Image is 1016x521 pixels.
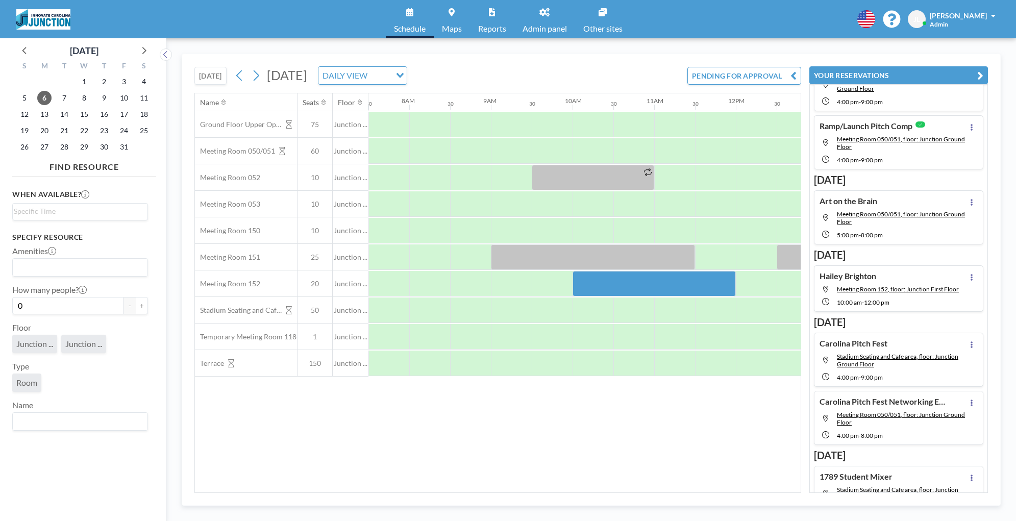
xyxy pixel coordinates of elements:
span: 1 [298,332,332,341]
span: Meeting Room 050/051, floor: Junction Ground Floor [837,411,965,426]
img: organization-logo [16,9,70,30]
span: 4:00 PM [837,374,859,381]
input: Search for option [14,206,142,217]
div: 12PM [728,97,745,105]
span: Wednesday, October 22, 2025 [77,123,91,138]
span: Thursday, October 9, 2025 [97,91,111,105]
span: 10 [298,173,332,182]
span: Junction ... [333,332,368,341]
div: Search for option [13,204,147,219]
input: Search for option [370,69,390,82]
label: How many people? [12,285,87,295]
span: Monday, October 6, 2025 [37,91,52,105]
span: Admin [930,20,948,28]
span: Stadium Seating and Cafe area, floor: Junction Ground Floor [837,353,958,368]
span: Meeting Room 050/051, floor: Junction Ground Floor [837,210,965,226]
span: 4:00 PM [837,432,859,439]
span: Junction ... [333,146,368,156]
span: 5:00 PM [837,231,859,239]
span: Tuesday, October 7, 2025 [57,91,71,105]
span: Meeting Room 152 [195,279,260,288]
h4: Carolina Pitch Fest Networking Event [820,396,947,407]
div: F [114,60,134,73]
span: Wednesday, October 8, 2025 [77,91,91,105]
span: Saturday, October 25, 2025 [137,123,151,138]
span: Sunday, October 19, 2025 [17,123,32,138]
div: T [94,60,114,73]
h4: 1789 Student Mixer [820,472,893,482]
span: Meeting Room 053 [195,200,260,209]
span: Junction ... [333,226,368,235]
span: Junction ... [333,173,368,182]
div: Search for option [13,259,147,276]
span: Friday, October 3, 2025 [117,75,131,89]
span: Temporary Meeting Room 118 [195,332,296,341]
span: Other sites [583,24,623,33]
span: 20 [298,279,332,288]
span: Meeting Room 150 [195,226,260,235]
div: [DATE] [70,43,98,58]
span: Junction ... [333,120,368,129]
span: Terrace [195,359,224,368]
h4: FIND RESOURCE [12,158,156,172]
div: Floor [338,98,355,107]
span: - [859,156,861,164]
h3: [DATE] [814,249,983,261]
span: 25 [298,253,332,262]
div: 30 [529,101,535,107]
span: Sunday, October 12, 2025 [17,107,32,121]
span: Friday, October 17, 2025 [117,107,131,121]
h3: [DATE] [814,173,983,186]
h3: Specify resource [12,233,148,242]
span: Friday, October 31, 2025 [117,140,131,154]
span: Meeting Room 152, floor: Junction First Floor [837,285,959,293]
h4: Ramp/Launch Pitch Comp [820,121,912,131]
span: Thursday, October 30, 2025 [97,140,111,154]
span: Thursday, October 23, 2025 [97,123,111,138]
span: Admin panel [523,24,567,33]
h4: Art on the Brain [820,196,877,206]
span: Monday, October 13, 2025 [37,107,52,121]
span: Stadium Seating and Cafe area [195,306,282,315]
input: Search for option [14,261,142,274]
span: Junction ... [16,339,53,349]
span: Wednesday, October 1, 2025 [77,75,91,89]
div: T [55,60,75,73]
span: Friday, October 10, 2025 [117,91,131,105]
span: Ground Floor Upper Open Area [195,120,282,129]
div: Search for option [13,413,147,430]
span: 4:00 PM [837,156,859,164]
div: 30 [448,101,454,107]
span: Junction ... [333,359,368,368]
span: Junction ... [65,339,102,349]
div: 9AM [483,97,497,105]
label: Type [12,361,29,371]
div: S [134,60,154,73]
span: - [862,299,864,306]
span: - [859,231,861,239]
span: Monday, October 20, 2025 [37,123,52,138]
span: Meeting Room 052 [195,173,260,182]
span: Stadium Seating and Cafe area, floor: Junction Ground Floor [837,77,958,92]
span: 60 [298,146,332,156]
span: 10 [298,226,332,235]
span: [PERSON_NAME] [930,11,987,20]
span: 10 [298,200,332,209]
span: Meeting Room 050/051, floor: Junction Ground Floor [837,135,965,151]
span: 4:00 PM [837,98,859,106]
span: Tuesday, October 21, 2025 [57,123,71,138]
span: 75 [298,120,332,129]
span: 150 [298,359,332,368]
span: 50 [298,306,332,315]
div: 30 [611,101,617,107]
div: 11AM [647,97,663,105]
span: Junction ... [333,306,368,315]
div: Name [200,98,219,107]
span: Reports [478,24,506,33]
span: Wednesday, October 29, 2025 [77,140,91,154]
span: - [859,374,861,381]
span: DAILY VIEW [320,69,369,82]
button: [DATE] [194,67,227,85]
button: YOUR RESERVATIONS [809,66,988,84]
span: Stadium Seating and Cafe area, floor: Junction Ground Floor [837,486,958,501]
